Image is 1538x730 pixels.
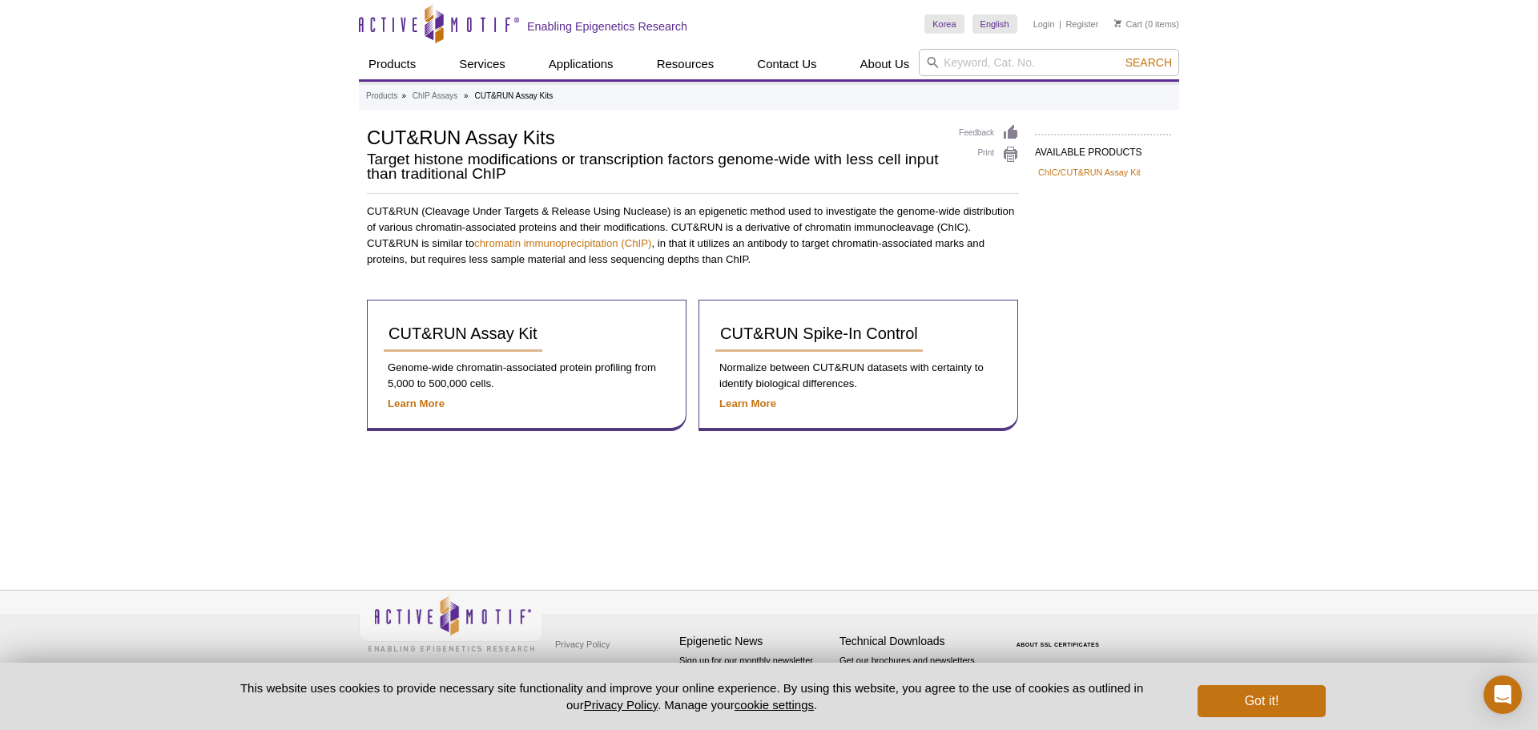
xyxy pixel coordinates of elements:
[720,325,918,342] span: CUT&RUN Spike-In Control
[1114,14,1179,34] li: (0 items)
[735,698,814,712] button: cookie settings
[919,49,1179,76] input: Keyword, Cat. No.
[474,91,553,100] li: CUT&RUN Assay Kits
[212,680,1171,713] p: This website uses cookies to provide necessary site functionality and improve your online experie...
[474,237,651,249] a: chromatin immunoprecipitation (ChIP)
[839,654,992,695] p: Get our brochures and newsletters, or request them by mail.
[413,89,458,103] a: ChIP Assays
[551,632,614,656] a: Privacy Policy
[1059,14,1061,34] li: |
[1114,19,1121,27] img: Your Cart
[1033,18,1055,30] a: Login
[527,19,687,34] h2: Enabling Epigenetics Research
[388,397,445,409] a: Learn More
[584,698,658,712] a: Privacy Policy
[679,654,831,708] p: Sign up for our monthly newsletter highlighting recent publications in the field of epigenetics.
[367,152,943,181] h2: Target histone modifications or transcription factors genome-wide with less cell input than tradi...
[551,656,635,680] a: Terms & Conditions
[1035,134,1171,163] h2: AVAILABLE PRODUCTS
[715,317,923,352] a: CUT&RUN Spike-In Control
[715,360,1001,392] p: Normalize between CUT&RUN datasets with certainty to identify biological differences.
[449,49,515,79] a: Services
[972,14,1017,34] a: English
[366,89,397,103] a: Products
[1065,18,1098,30] a: Register
[401,91,406,100] li: »
[1000,619,1120,654] table: Click to Verify - This site chose Symantec SSL for secure e-commerce and confidential communicati...
[719,397,776,409] a: Learn More
[367,204,1019,268] p: CUT&RUN (Cleavage Under Targets & Release Using Nuclease) is an epigenetic method used to investi...
[1121,55,1177,70] button: Search
[539,49,623,79] a: Applications
[679,635,831,648] h4: Epigenetic News
[359,591,543,655] img: Active Motif,
[924,14,964,34] a: Korea
[851,49,920,79] a: About Us
[959,146,1019,163] a: Print
[384,317,542,352] a: CUT&RUN Assay Kit
[359,49,425,79] a: Products
[1484,676,1522,714] div: Open Intercom Messenger
[959,124,1019,142] a: Feedback
[839,635,992,648] h4: Technical Downloads
[384,360,670,392] p: Genome-wide chromatin-associated protein profiling from 5,000 to 500,000 cells.
[1198,685,1326,717] button: Got it!
[464,91,469,100] li: »
[367,124,943,148] h1: CUT&RUN Assay Kits
[1114,18,1142,30] a: Cart
[1017,642,1100,647] a: ABOUT SSL CERTIFICATES
[389,325,537,342] span: CUT&RUN Assay Kit
[747,49,826,79] a: Contact Us
[1125,56,1172,69] span: Search
[647,49,724,79] a: Resources
[1038,165,1141,179] a: ChIC/CUT&RUN Assay Kit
